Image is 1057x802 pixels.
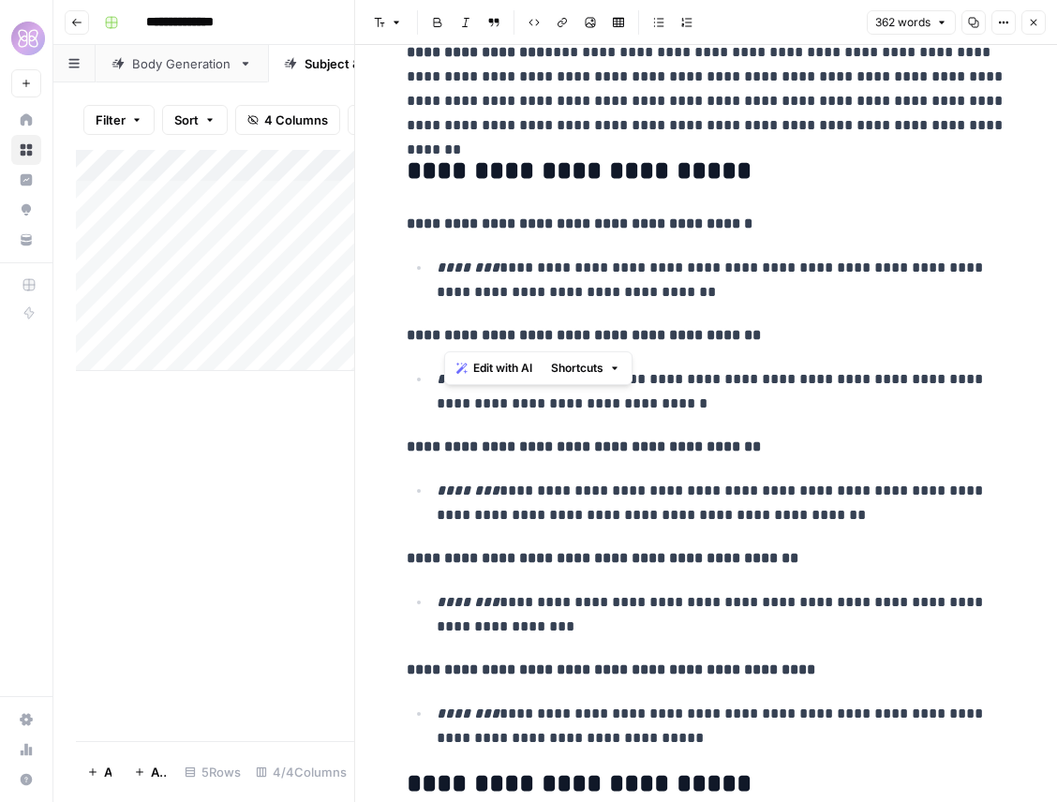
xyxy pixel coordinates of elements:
[177,757,248,787] div: 5 Rows
[76,757,123,787] button: Add Row
[11,22,45,55] img: HoneyLove Logo
[305,54,487,73] div: Subject & Preview Suggestions
[11,765,41,795] button: Help + Support
[151,763,166,781] span: Add 10 Rows
[11,135,41,165] a: Browse
[449,356,540,380] button: Edit with AI
[132,54,231,73] div: Body Generation
[104,763,112,781] span: Add Row
[11,195,41,225] a: Opportunities
[123,757,177,787] button: Add 10 Rows
[11,735,41,765] a: Usage
[162,105,228,135] button: Sort
[235,105,340,135] button: 4 Columns
[268,45,524,82] a: Subject & Preview Suggestions
[11,15,41,62] button: Workspace: HoneyLove
[11,105,41,135] a: Home
[96,111,126,129] span: Filter
[11,165,41,195] a: Insights
[551,360,603,377] span: Shortcuts
[875,14,930,31] span: 362 words
[83,105,155,135] button: Filter
[174,111,199,129] span: Sort
[11,225,41,255] a: Your Data
[248,757,354,787] div: 4/4 Columns
[543,356,628,380] button: Shortcuts
[473,360,532,377] span: Edit with AI
[11,705,41,735] a: Settings
[96,45,268,82] a: Body Generation
[867,10,956,35] button: 362 words
[264,111,328,129] span: 4 Columns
